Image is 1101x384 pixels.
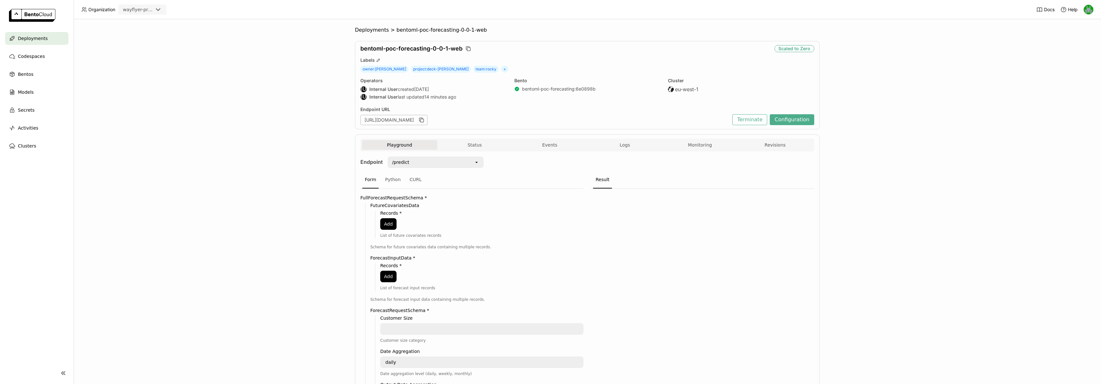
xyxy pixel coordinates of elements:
[1036,6,1055,13] a: Docs
[380,232,583,239] div: List of future covariates records
[5,50,68,63] a: Codespaces
[5,86,68,99] a: Models
[770,114,814,125] button: Configuration
[370,255,583,260] label: ForecastInputData *
[411,66,471,73] span: project : deck-[PERSON_NAME]
[382,171,403,188] div: Python
[360,45,462,52] span: bentoml-poc-forecasting-0-0-1-web
[380,218,397,230] button: Add
[1084,5,1093,14] img: Sean Hickey
[360,195,583,200] label: FullForecastRequestSchema *
[9,9,55,22] img: logo
[360,66,408,73] span: owner : [PERSON_NAME]
[360,57,814,63] div: Labels
[370,244,583,250] div: Schema for future covariates data containing multiple records.
[380,271,397,282] button: Add
[380,371,583,377] div: Date aggregation level (daily, weekly, monthly)
[5,104,68,116] a: Secrets
[381,357,583,367] textarea: daily
[392,159,409,165] div: /predict
[389,27,397,33] span: >
[18,35,48,42] span: Deployments
[5,32,68,45] a: Deployments
[360,115,428,125] div: [URL][DOMAIN_NAME]
[1044,7,1055,12] span: Docs
[737,140,813,150] button: Revisions
[407,171,424,188] div: CURL
[775,45,814,52] div: Scaled to Zero
[370,203,583,208] label: FutureCovariatesData
[514,78,661,84] div: Bento
[360,78,507,84] div: Operators
[424,94,456,100] span: 14 minutes ago
[370,308,583,313] label: ForecastRequestSchema *
[360,107,729,112] div: Endpoint URL
[512,140,587,150] button: Events
[380,337,583,344] div: Customer size category
[370,296,583,303] div: Schema for forecast input data containing multiple records.
[360,86,507,92] div: created
[18,106,35,114] span: Secrets
[360,86,367,92] div: Internal User
[360,94,367,100] div: Internal User
[360,94,507,100] div: last updated
[362,171,379,188] div: Form
[18,142,36,150] span: Clusters
[501,66,508,73] span: +
[355,27,820,33] nav: Breadcrumbs navigation
[593,171,612,188] div: Result
[123,6,153,13] div: wayflyer-prod
[473,66,499,73] span: team : rocky
[522,86,596,92] a: bentoml-poc-forecasting:6e0898b
[5,122,68,134] a: Activities
[663,140,738,150] button: Monitoring
[18,70,33,78] span: Bentos
[18,88,34,96] span: Models
[732,114,767,125] button: Terminate
[437,140,512,150] button: Status
[5,140,68,152] a: Clusters
[414,86,429,92] span: [DATE]
[1060,6,1078,13] div: Help
[380,349,583,354] label: Date Aggregation
[5,68,68,81] a: Bentos
[361,86,366,92] div: IU
[675,86,698,92] span: eu-west-1
[620,142,630,148] span: Logs
[361,94,366,100] div: IU
[362,140,437,150] button: Playground
[1068,7,1078,12] span: Help
[18,124,38,132] span: Activities
[474,160,479,165] svg: open
[369,86,398,92] strong: Internal User
[380,263,583,268] label: Records *
[18,52,45,60] span: Codespaces
[355,27,389,33] span: Deployments
[380,316,583,321] label: Customer Size
[668,78,814,84] div: Cluster
[88,7,115,12] span: Organization
[397,27,487,33] span: bentoml-poc-forecasting-0-0-1-web
[360,159,383,165] strong: Endpoint
[410,159,411,165] input: Selected /predict.
[369,94,398,100] strong: Internal User
[380,285,583,291] div: List of forecast input records
[380,211,583,216] label: Records *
